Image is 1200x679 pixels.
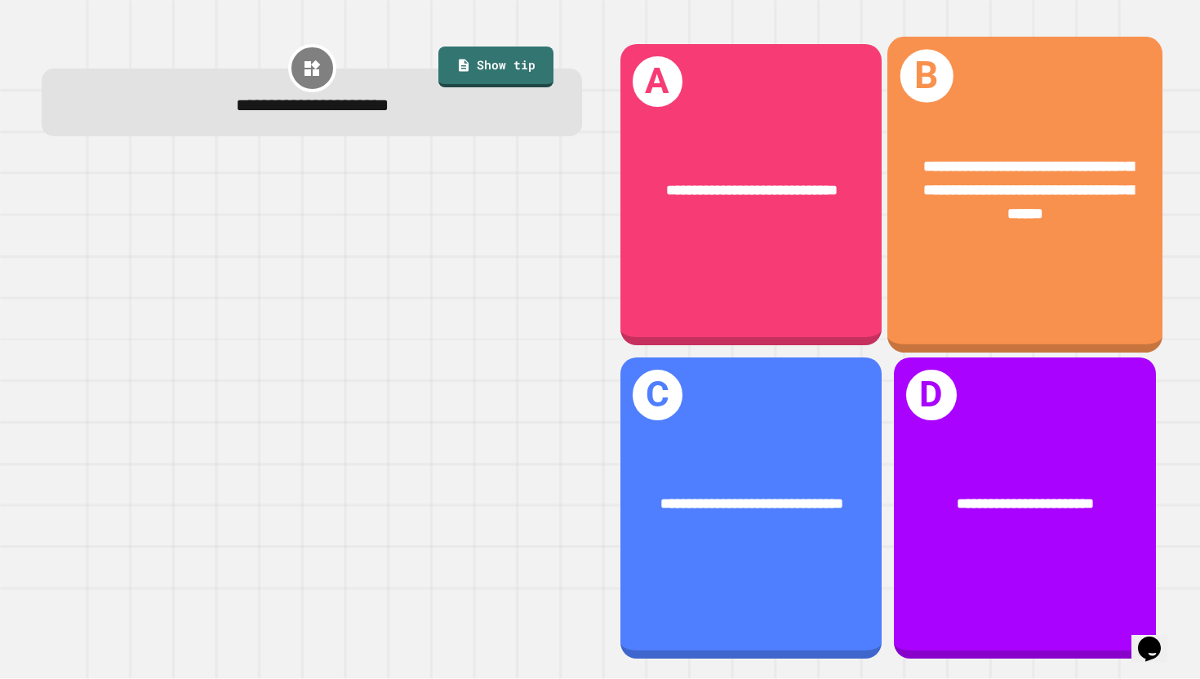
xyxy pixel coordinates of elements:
h1: C [633,370,683,420]
iframe: chat widget [1131,614,1184,663]
a: Show tip [438,47,553,87]
h1: B [900,50,953,103]
h1: D [906,370,957,420]
h1: A [633,56,683,107]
